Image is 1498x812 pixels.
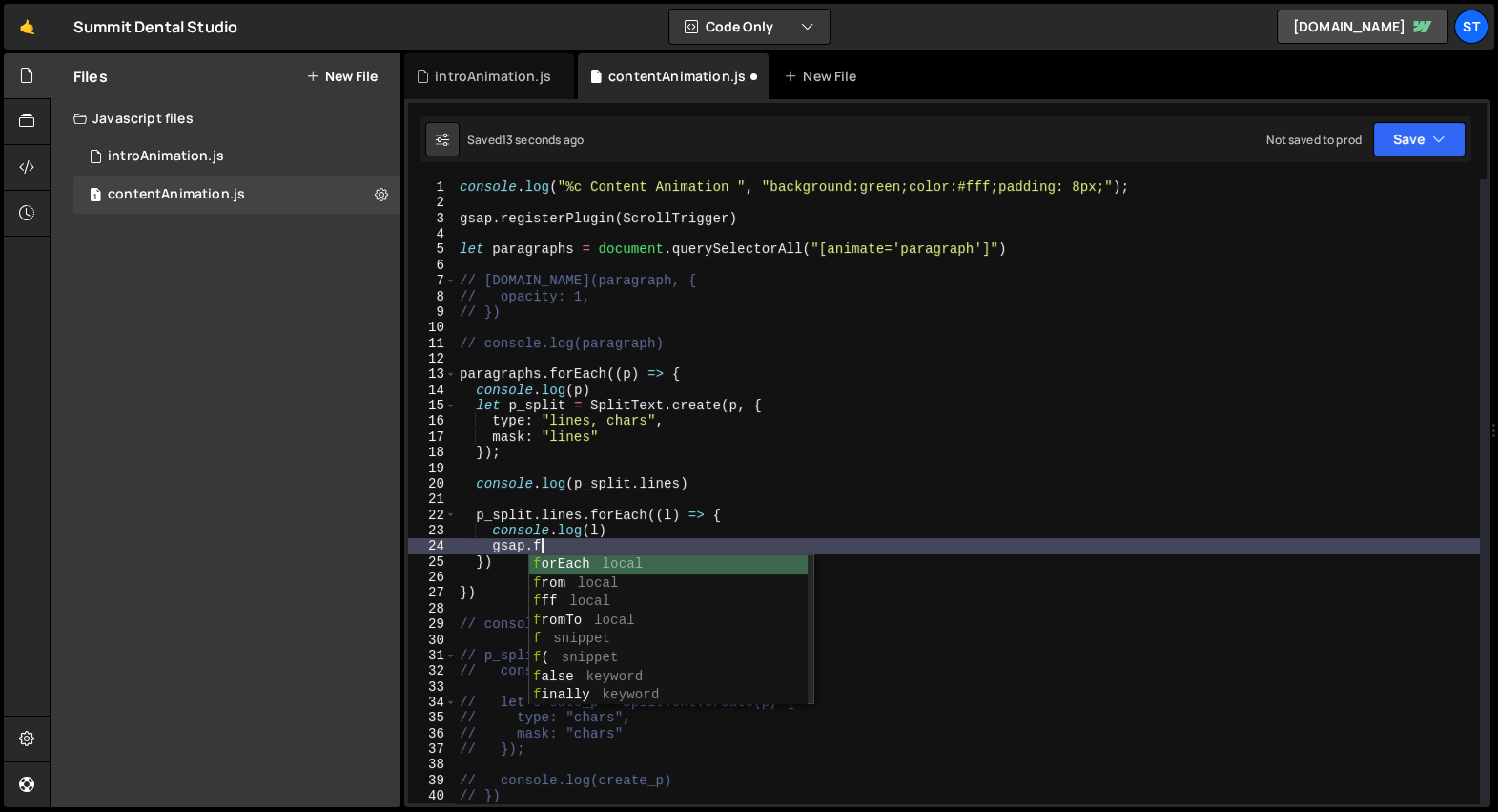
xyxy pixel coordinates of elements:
[408,633,457,648] div: 30
[408,336,457,351] div: 11
[51,99,400,137] div: Javascript files
[408,538,457,553] div: 24
[408,788,457,803] div: 40
[408,741,457,757] div: 37
[408,710,457,725] div: 35
[73,66,108,87] h2: Files
[408,601,457,616] div: 28
[408,476,457,491] div: 20
[408,304,457,320] div: 9
[408,429,457,445] div: 17
[408,366,457,382] div: 13
[408,241,457,257] div: 5
[1373,122,1466,156] button: Save
[108,186,245,203] div: contentAnimation.js
[408,179,457,195] div: 1
[408,570,457,585] div: 26
[408,773,457,788] div: 39
[4,4,51,50] a: 🤙
[435,67,551,86] div: introAnimation.js
[1277,10,1448,44] a: [DOMAIN_NAME]
[408,585,457,600] div: 27
[408,289,457,304] div: 8
[408,508,457,523] div: 22
[408,554,457,570] div: 25
[502,132,584,148] div: 13 seconds ago
[408,351,457,366] div: 12
[408,648,457,663] div: 31
[408,383,457,398] div: 14
[669,10,830,44] button: Code Only
[408,523,457,538] div: 23
[408,413,457,428] div: 16
[408,695,457,710] div: 34
[784,67,864,86] div: New File
[408,491,457,507] div: 21
[408,195,457,210] div: 2
[408,679,457,695] div: 33
[408,211,457,226] div: 3
[73,176,400,214] div: 16418/44452.js
[408,726,457,741] div: 36
[1266,132,1362,148] div: Not saved to prod
[108,148,224,165] div: introAnimation.js
[608,67,746,86] div: contentAnimation.js
[408,663,457,678] div: 32
[408,461,457,476] div: 19
[73,15,237,38] div: Summit Dental Studio
[408,445,457,460] div: 18
[408,757,457,772] div: 38
[408,258,457,273] div: 6
[408,273,457,288] div: 7
[408,226,457,241] div: 4
[467,132,584,148] div: Saved
[408,616,457,632] div: 29
[306,69,378,84] button: New File
[408,398,457,413] div: 15
[408,320,457,335] div: 10
[73,137,400,176] div: 16418/44451.js
[1454,10,1488,44] a: St
[90,189,101,204] span: 1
